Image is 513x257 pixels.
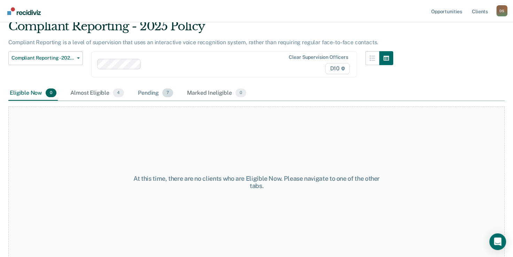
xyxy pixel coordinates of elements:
span: 4 [113,88,124,98]
div: Eligible Now0 [8,86,58,101]
button: Compliant Reporting - 2025 Policy [8,51,83,65]
div: Pending7 [137,86,174,101]
div: At this time, there are no clients who are Eligible Now. Please navigate to one of the other tabs. [133,175,381,190]
button: Profile dropdown button [496,5,507,16]
div: D S [496,5,507,16]
span: D10 [325,63,349,74]
span: Compliant Reporting - 2025 Policy [11,55,74,61]
span: 0 [46,88,56,98]
div: Clear supervision officers [289,54,348,60]
p: Compliant Reporting is a level of supervision that uses an interactive voice recognition system, ... [8,39,378,46]
img: Recidiviz [7,7,41,15]
div: Marked Ineligible0 [186,86,248,101]
div: Open Intercom Messenger [489,233,506,250]
div: Almost Eligible4 [69,86,125,101]
div: Compliant Reporting - 2025 Policy [8,19,393,39]
span: 7 [162,88,173,98]
span: 0 [235,88,246,98]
